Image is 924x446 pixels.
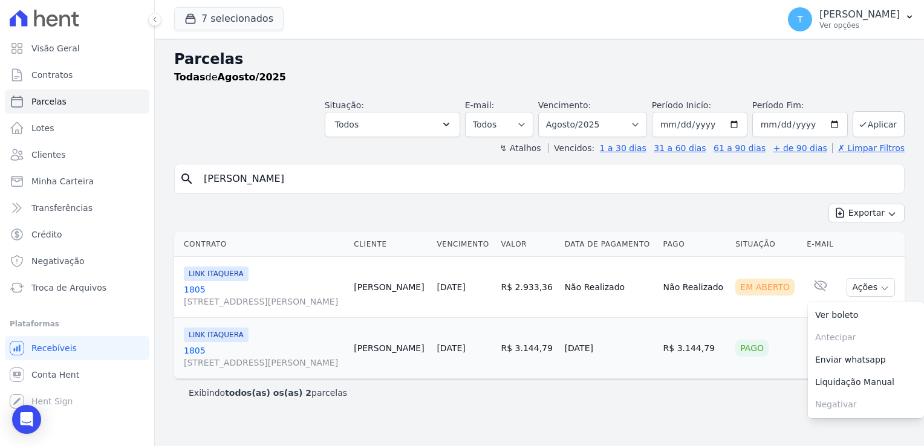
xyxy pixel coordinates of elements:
input: Buscar por nome do lote ou do cliente [197,167,899,191]
a: Clientes [5,143,149,167]
label: ↯ Atalhos [499,143,541,153]
a: Visão Geral [5,36,149,60]
label: Vencidos: [548,143,594,153]
span: LINK ITAQUERA [184,267,249,281]
label: Situação: [325,100,364,110]
td: R$ 2.933,36 [496,257,560,318]
span: Lotes [31,122,54,134]
span: Todos [335,117,359,132]
a: [DATE] [437,343,465,353]
a: Recebíveis [5,336,149,360]
button: Aplicar [853,111,905,137]
button: Todos [325,112,460,137]
td: Não Realizado [560,257,659,318]
i: search [180,172,194,186]
span: Visão Geral [31,42,80,54]
label: Período Inicío: [652,100,711,110]
div: Open Intercom Messenger [12,405,41,434]
a: Parcelas [5,89,149,114]
label: E-mail: [465,100,495,110]
a: Conta Hent [5,363,149,387]
span: Contratos [31,69,73,81]
a: Ver boleto [808,304,924,326]
h2: Parcelas [174,48,905,70]
span: T [798,15,803,24]
a: Enviar whatsapp [808,349,924,371]
a: Minha Carteira [5,169,149,193]
a: Troca de Arquivos [5,276,149,300]
a: Negativação [5,249,149,273]
th: Contrato [174,232,349,257]
div: Em Aberto [735,279,795,296]
strong: Agosto/2025 [218,71,286,83]
td: R$ 3.144,79 [659,318,731,379]
button: Ações [847,278,895,297]
a: Liquidação Manual [808,371,924,393]
div: Plataformas [10,317,145,331]
span: Transferências [31,202,93,214]
th: Cliente [349,232,432,257]
a: 1 a 30 dias [600,143,646,153]
a: Crédito [5,222,149,247]
a: Transferências [5,196,149,220]
span: Conta Hent [31,369,79,381]
span: Recebíveis [31,342,77,354]
a: + de 90 dias [773,143,827,153]
a: Lotes [5,116,149,140]
b: todos(as) os(as) 2 [225,388,311,398]
label: Período Fim: [752,99,848,112]
span: [STREET_ADDRESS][PERSON_NAME] [184,357,344,369]
th: Situação [730,232,802,257]
span: Clientes [31,149,65,161]
a: 1805[STREET_ADDRESS][PERSON_NAME] [184,344,344,369]
p: Ver opções [819,21,900,30]
a: [DATE] [437,282,465,292]
a: 31 a 60 dias [654,143,706,153]
th: Valor [496,232,560,257]
a: 61 a 90 dias [714,143,766,153]
td: R$ 3.144,79 [496,318,560,379]
span: Crédito [31,228,62,241]
th: Vencimento [432,232,496,257]
span: Minha Carteira [31,175,94,187]
p: [PERSON_NAME] [819,8,900,21]
button: 7 selecionados [174,7,284,30]
td: Não Realizado [659,257,731,318]
strong: Todas [174,71,206,83]
a: Contratos [5,63,149,87]
td: [DATE] [560,318,659,379]
span: [STREET_ADDRESS][PERSON_NAME] [184,296,344,308]
th: Pago [659,232,731,257]
span: LINK ITAQUERA [184,328,249,342]
th: E-mail [802,232,840,257]
td: [PERSON_NAME] [349,318,432,379]
a: 1805[STREET_ADDRESS][PERSON_NAME] [184,283,344,308]
p: Exibindo parcelas [189,387,347,399]
button: Exportar [828,204,905,222]
a: ✗ Limpar Filtros [832,143,905,153]
th: Data de Pagamento [560,232,659,257]
label: Vencimento: [538,100,591,110]
span: Troca de Arquivos [31,282,106,294]
span: Negativação [31,255,85,267]
span: Parcelas [31,95,67,108]
span: Antecipar [808,326,924,349]
td: [PERSON_NAME] [349,257,432,318]
button: T [PERSON_NAME] Ver opções [778,2,924,36]
div: Pago [735,340,769,357]
p: de [174,70,286,85]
